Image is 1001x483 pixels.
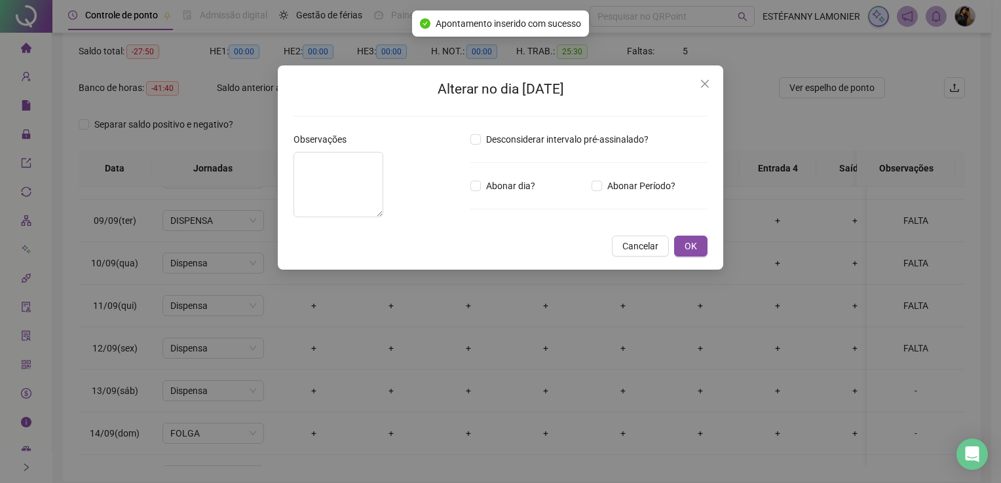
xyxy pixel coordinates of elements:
span: check-circle [420,18,430,29]
div: Open Intercom Messenger [956,438,988,470]
label: Observações [293,132,355,147]
span: Abonar dia? [481,179,540,193]
span: Desconsiderar intervalo pré-assinalado? [481,132,654,147]
button: Cancelar [612,236,669,257]
span: Apontamento inserido com sucesso [436,16,581,31]
h2: Alterar no dia [DATE] [293,79,708,100]
span: Cancelar [622,239,658,253]
span: close [700,79,710,89]
button: Close [694,73,715,94]
span: Abonar Período? [602,179,681,193]
span: OK [685,239,697,253]
button: OK [674,236,708,257]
